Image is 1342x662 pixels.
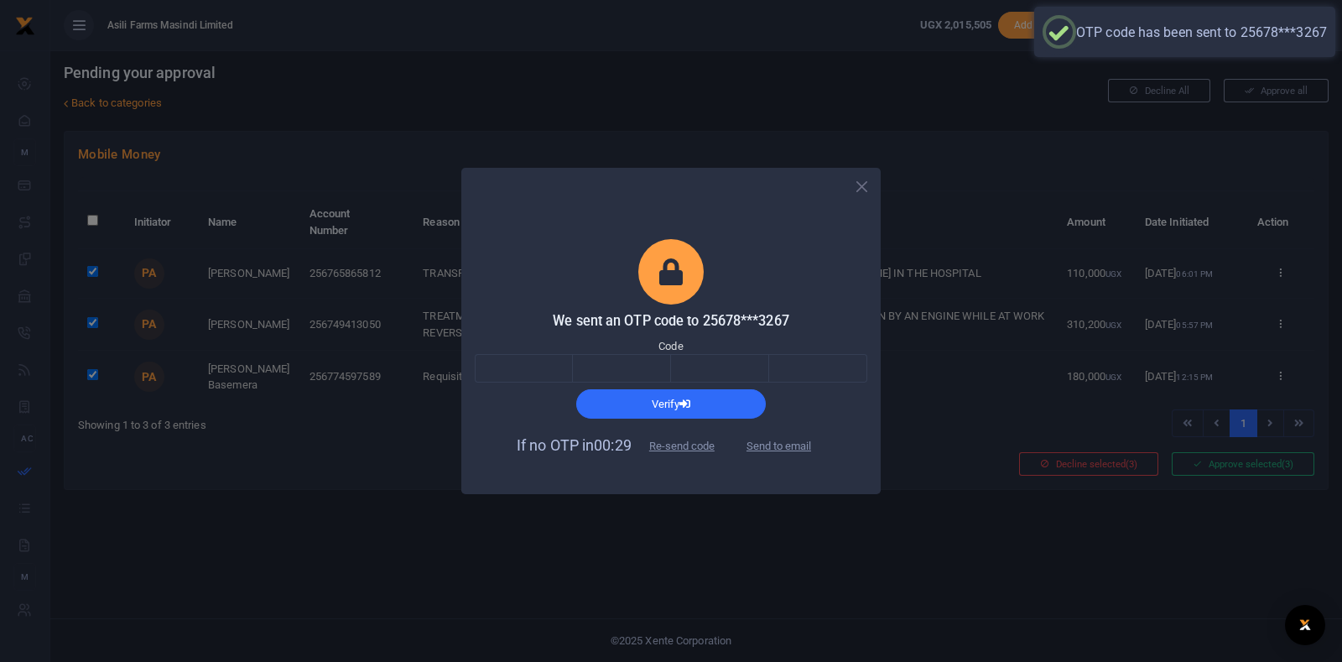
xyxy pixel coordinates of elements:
[517,436,729,454] span: If no OTP in
[658,338,683,355] label: Code
[1285,605,1325,645] div: Open Intercom Messenger
[850,175,874,199] button: Close
[576,389,766,418] button: Verify
[594,436,632,454] span: 00:29
[1076,24,1327,40] div: OTP code has been sent to 25678***3267
[475,313,867,330] h5: We sent an OTP code to 25678***3267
